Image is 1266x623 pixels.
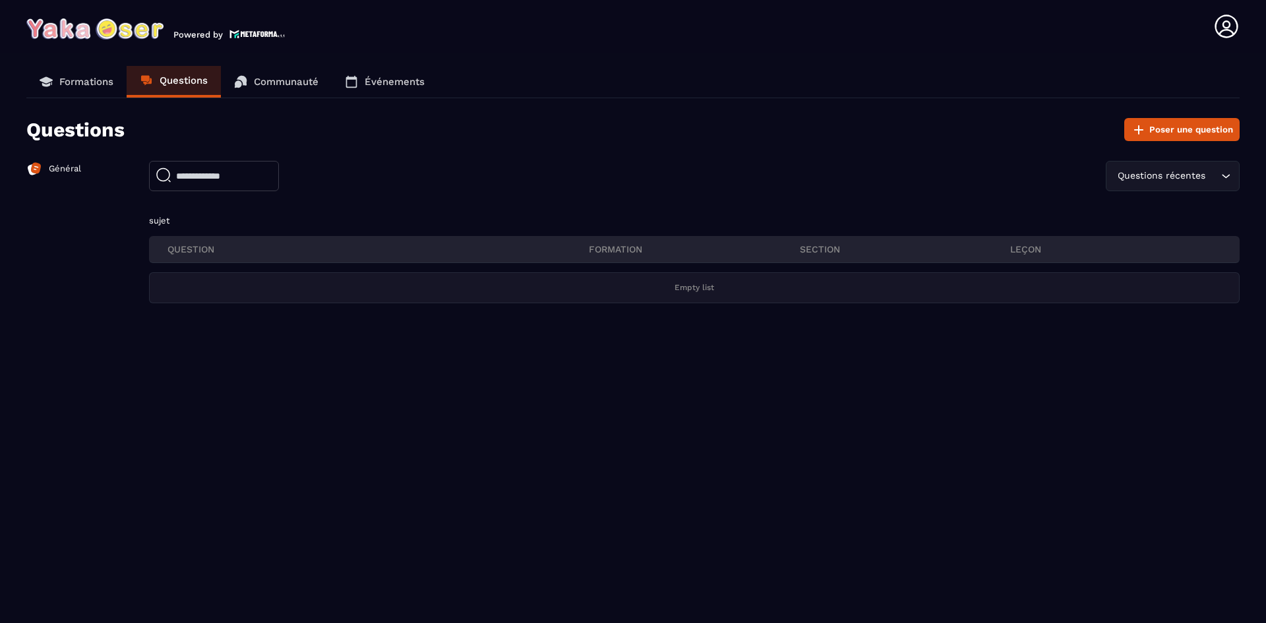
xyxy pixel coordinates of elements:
input: Search for option [1208,169,1218,183]
span: Questions récentes [1114,169,1208,183]
a: Événements [332,66,438,98]
p: Événements [365,76,425,88]
a: Formations [26,66,127,98]
p: Formations [59,76,113,88]
img: logo-branding [26,18,164,40]
span: sujet [149,216,169,225]
p: QUESTION [167,243,589,255]
p: Powered by [173,30,223,40]
p: leçon [1010,243,1221,255]
p: Communauté [254,76,318,88]
p: Questions [26,118,125,141]
p: Questions [160,74,208,86]
p: section [800,243,1011,255]
img: formation-icon-active.2ea72e5a.svg [26,161,42,177]
div: Search for option [1106,161,1240,191]
button: Poser une question [1124,118,1240,141]
p: Général [49,163,81,175]
p: Empty list [675,283,714,293]
img: logo [229,28,285,40]
a: Questions [127,66,221,98]
a: Communauté [221,66,332,98]
p: FORMATION [589,243,800,255]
